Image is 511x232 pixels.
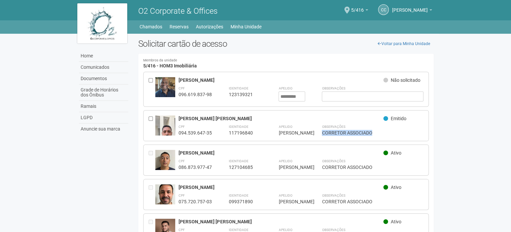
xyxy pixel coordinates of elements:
div: Entre em contato com a Aministração para solicitar o cancelamento ou 2a via [149,184,155,205]
span: 5/416 [351,1,364,13]
a: [PERSON_NAME] [392,8,432,14]
img: user.jpg [155,150,175,177]
h2: Solicitar cartão de acesso [138,39,434,49]
div: [PERSON_NAME] [PERSON_NAME] [179,115,383,122]
strong: Apelido [278,228,292,232]
img: logo.jpg [77,3,127,43]
strong: Apelido [278,194,292,197]
a: Voltar para Minha Unidade [374,39,434,49]
div: 096.619.837-98 [179,91,212,97]
strong: Observações [322,159,345,163]
strong: CPF [179,86,185,90]
a: Anuncie sua marca [79,124,128,135]
strong: CPF [179,228,185,232]
div: [PERSON_NAME] [278,164,305,170]
span: Ativo [391,150,401,156]
span: Ativo [391,185,401,190]
strong: Identidade [229,228,248,232]
a: Autorizações [196,22,223,31]
div: [PERSON_NAME] [278,199,305,205]
a: Chamados [140,22,162,31]
span: Caio Catarino [392,1,428,13]
strong: CPF [179,194,185,197]
div: CORRETOR ASSOCIADO [322,199,423,205]
a: Reservas [170,22,189,31]
a: 5/416 [351,8,368,14]
a: Ramais [79,101,128,112]
div: [PERSON_NAME] [278,130,305,136]
a: Home [79,50,128,62]
div: [PERSON_NAME] [179,77,383,83]
a: Comunicados [79,62,128,73]
a: CC [378,4,389,15]
span: O2 Corporate & Offices [138,6,218,16]
strong: Apelido [278,159,292,163]
strong: CPF [179,125,185,129]
div: [PERSON_NAME] [179,150,383,156]
div: 086.873.977-47 [179,164,212,170]
div: 099371890 [229,199,262,205]
div: CORRETOR ASSOCIADO [322,130,423,136]
div: [PERSON_NAME] [PERSON_NAME] [179,219,383,225]
div: 127104685 [229,164,262,170]
strong: Observações [322,228,345,232]
div: CORRETOR ASSOCIADO [322,164,423,170]
a: Grade de Horários dos Ônibus [79,84,128,101]
small: Membros da unidade [143,59,429,62]
img: user.jpg [155,77,175,97]
div: [PERSON_NAME] [179,184,383,190]
strong: Apelido [278,125,292,129]
strong: Observações [322,86,345,90]
img: user.jpg [155,184,175,211]
strong: CPF [179,159,185,163]
div: 123139321 [229,91,262,97]
div: 117196840 [229,130,262,136]
span: Ativo [391,219,401,224]
a: Minha Unidade [231,22,261,31]
strong: Identidade [229,125,248,129]
strong: Observações [322,194,345,197]
strong: Apelido [278,86,292,90]
a: Documentos [79,73,128,84]
strong: Identidade [229,159,248,163]
div: 094.539.647-35 [179,130,212,136]
strong: Observações [322,125,345,129]
span: Não solicitado [391,77,420,83]
strong: Identidade [229,86,248,90]
img: user.jpg [155,115,175,151]
strong: Identidade [229,194,248,197]
div: 075.720.757-03 [179,199,212,205]
div: Entre em contato com a Aministração para solicitar o cancelamento ou 2a via [149,150,155,170]
h4: 5/416 - HOM3 Imobiliária [143,59,429,68]
span: Emitido [391,116,406,121]
a: LGPD [79,112,128,124]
